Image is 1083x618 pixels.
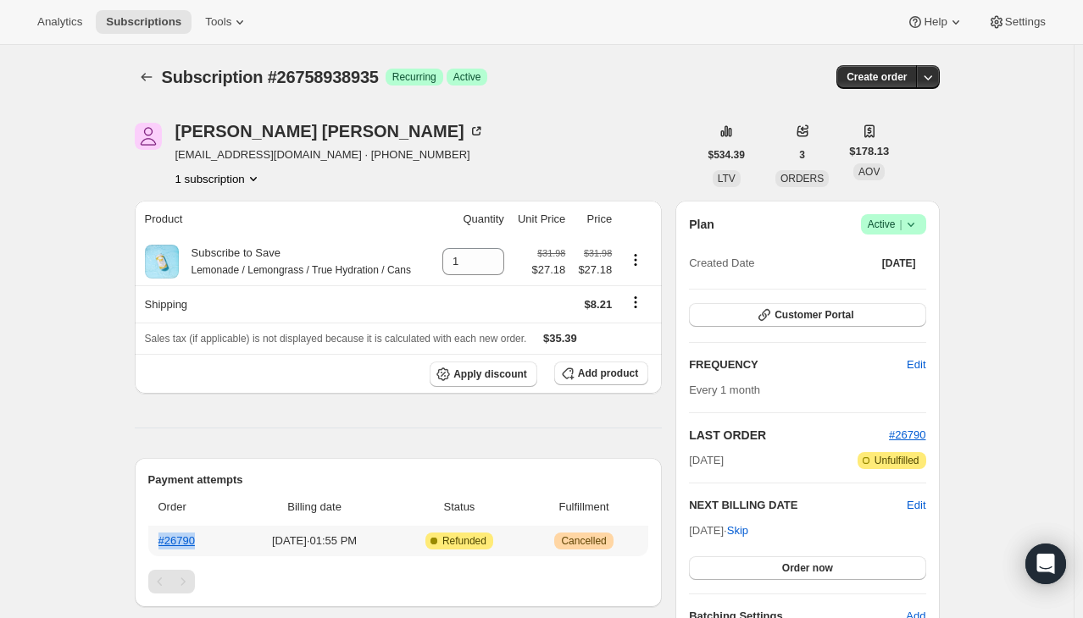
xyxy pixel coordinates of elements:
[442,534,486,548] span: Refunded
[96,10,192,34] button: Subscriptions
[899,218,902,231] span: |
[689,427,889,444] h2: LAST ORDER
[27,10,92,34] button: Analytics
[175,123,485,140] div: [PERSON_NAME] [PERSON_NAME]
[392,70,436,84] span: Recurring
[135,123,162,150] span: Ron Cox
[775,308,853,322] span: Customer Portal
[889,427,925,444] button: #26790
[175,146,485,163] span: [EMAIL_ADDRESS][DOMAIN_NAME] · [PHONE_NUMBER]
[780,173,824,185] span: ORDERS
[689,255,754,272] span: Created Date
[789,143,815,167] button: 3
[689,556,925,580] button: Order now
[554,361,648,385] button: Add product
[145,333,527,345] span: Sales tax (if applicable) is not displayed because it is calculated with each new order.
[532,262,566,279] span: $27.18
[689,303,925,327] button: Customer Portal
[148,488,236,526] th: Order
[175,170,262,187] button: Product actions
[882,257,916,270] span: [DATE]
[453,70,481,84] span: Active
[1025,544,1066,584] div: Open Intercom Messenger
[135,201,433,238] th: Product
[570,201,617,238] th: Price
[430,361,537,387] button: Apply discount
[162,68,379,86] span: Subscription #26758938935
[192,264,411,276] small: Lemonade / Lemongrass / True Hydration / Cans
[537,248,565,258] small: $31.98
[858,166,880,178] span: AOV
[689,497,907,514] h2: NEXT BILLING DATE
[433,201,509,238] th: Quantity
[718,173,736,185] span: LTV
[897,351,936,378] button: Edit
[1005,15,1046,29] span: Settings
[689,524,748,537] span: [DATE] ·
[897,10,974,34] button: Help
[145,245,179,279] img: product img
[907,497,925,514] button: Edit
[799,148,805,162] span: 3
[689,383,760,396] span: Every 1 month
[689,452,724,469] span: [DATE]
[453,367,527,381] span: Apply discount
[698,143,755,167] button: $534.39
[907,356,925,373] span: Edit
[782,561,833,575] span: Order now
[205,15,231,29] span: Tools
[578,367,638,380] span: Add product
[561,534,606,548] span: Cancelled
[622,251,649,269] button: Product actions
[889,428,925,441] a: #26790
[575,262,612,279] span: $27.18
[689,356,907,373] h2: FREQUENCY
[727,522,748,539] span: Skip
[622,293,649,312] button: Shipping actions
[849,143,889,160] span: $178.13
[240,532,389,549] span: [DATE] · 01:55 PM
[868,216,919,233] span: Active
[847,70,907,84] span: Create order
[399,499,519,516] span: Status
[978,10,1056,34] button: Settings
[240,499,389,516] span: Billing date
[924,15,947,29] span: Help
[717,517,758,544] button: Skip
[509,201,570,238] th: Unit Price
[872,251,926,275] button: [DATE]
[135,285,433,323] th: Shipping
[585,298,613,311] span: $8.21
[689,216,714,233] h2: Plan
[708,148,745,162] span: $534.39
[530,499,638,516] span: Fulfillment
[37,15,82,29] span: Analytics
[135,65,158,89] button: Subscriptions
[158,534,195,547] a: #26790
[543,332,577,345] span: $35.39
[875,454,919,467] span: Unfulfilled
[148,570,649,593] nav: Pagination
[179,245,411,279] div: Subscribe to Save
[106,15,181,29] span: Subscriptions
[836,65,917,89] button: Create order
[148,472,649,488] h2: Payment attempts
[584,248,612,258] small: $31.98
[195,10,258,34] button: Tools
